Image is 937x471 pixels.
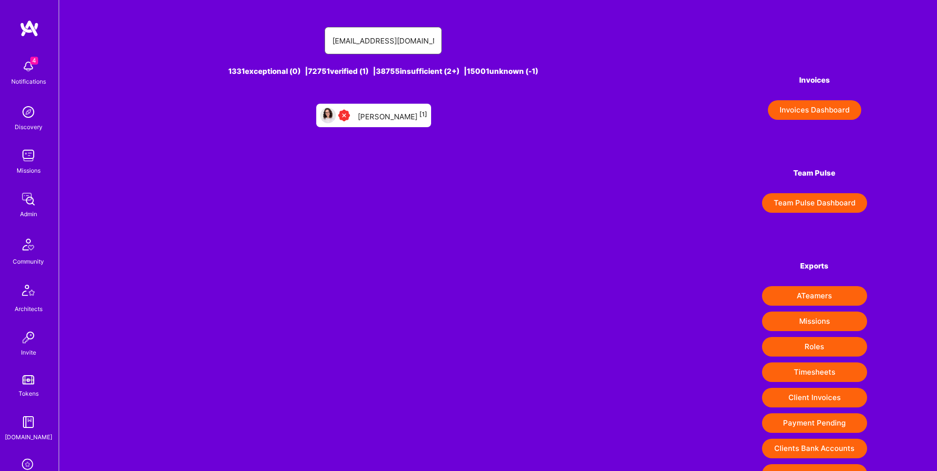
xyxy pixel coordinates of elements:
[30,57,38,65] span: 4
[762,388,867,407] button: Client Invoices
[19,388,39,399] div: Tokens
[17,233,40,256] img: Community
[338,110,350,121] img: Unqualified
[19,57,38,76] img: bell
[762,337,867,357] button: Roles
[358,109,427,122] div: [PERSON_NAME]
[19,146,38,165] img: teamwork
[762,169,867,178] h4: Team Pulse
[762,286,867,306] button: ATeamers
[312,100,435,131] a: User AvatarUnqualified[PERSON_NAME][1]
[19,412,38,432] img: guide book
[762,312,867,331] button: Missions
[332,28,434,53] input: Search for an A-Teamer
[419,111,427,118] sup: [1]
[19,328,38,347] img: Invite
[768,100,861,120] button: Invoices Dashboard
[762,413,867,433] button: Payment Pending
[11,76,46,87] div: Notifications
[22,375,34,384] img: tokens
[762,262,867,270] h4: Exports
[5,432,52,442] div: [DOMAIN_NAME]
[762,439,867,458] button: Clients Bank Accounts
[129,66,637,76] div: 1331 exceptional (0) | 72751 verified (1) | 38755 insufficient (2+) | 15001 unknown (-1)
[762,100,867,120] a: Invoices Dashboard
[320,108,336,123] img: User Avatar
[17,165,41,176] div: Missions
[19,189,38,209] img: admin teamwork
[762,76,867,85] h4: Invoices
[15,304,43,314] div: Architects
[762,362,867,382] button: Timesheets
[762,193,867,213] button: Team Pulse Dashboard
[20,20,39,37] img: logo
[21,347,36,358] div: Invite
[20,209,37,219] div: Admin
[17,280,40,304] img: Architects
[15,122,43,132] div: Discovery
[19,102,38,122] img: discovery
[13,256,44,267] div: Community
